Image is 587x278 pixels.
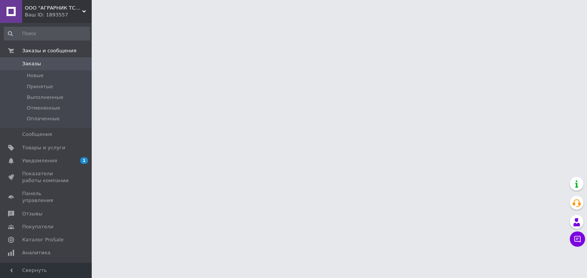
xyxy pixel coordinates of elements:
span: Покупатели [22,223,54,230]
span: Каталог ProSale [22,236,63,243]
span: Аналитика [22,249,50,256]
span: Отзывы [22,210,42,217]
span: Принятые [27,83,53,90]
input: Поиск [4,27,90,40]
div: Ваш ID: 1893557 [25,11,92,18]
span: Отмененные [27,105,60,112]
span: Оплаченные [27,115,60,122]
span: Выполненные [27,94,63,101]
span: Заказы и сообщения [22,47,76,54]
span: 1 [80,157,88,164]
span: Новые [27,72,44,79]
span: Сообщения [22,131,52,138]
span: Заказы [22,60,41,67]
span: Товары и услуги [22,144,65,151]
span: Панель управления [22,190,71,204]
span: Показатели работы компании [22,170,71,184]
span: ООО "АГРАРНИК ТС", г. Харьков [25,5,82,11]
span: Уведомления [22,157,57,164]
button: Чат с покупателем [570,231,585,247]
